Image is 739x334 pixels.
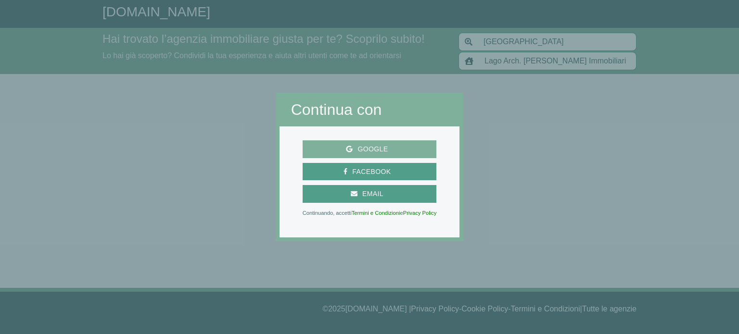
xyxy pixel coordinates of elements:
[403,210,437,216] a: Privacy Policy
[353,143,393,155] span: Google
[303,163,437,181] button: Facebook
[352,210,400,216] a: Termini e Condizioni
[291,100,448,119] h2: Continua con
[303,185,437,203] button: Email
[303,140,437,158] button: Google
[303,210,437,215] p: Continuando, accetti e
[357,188,388,200] span: Email
[347,166,395,178] span: Facebook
